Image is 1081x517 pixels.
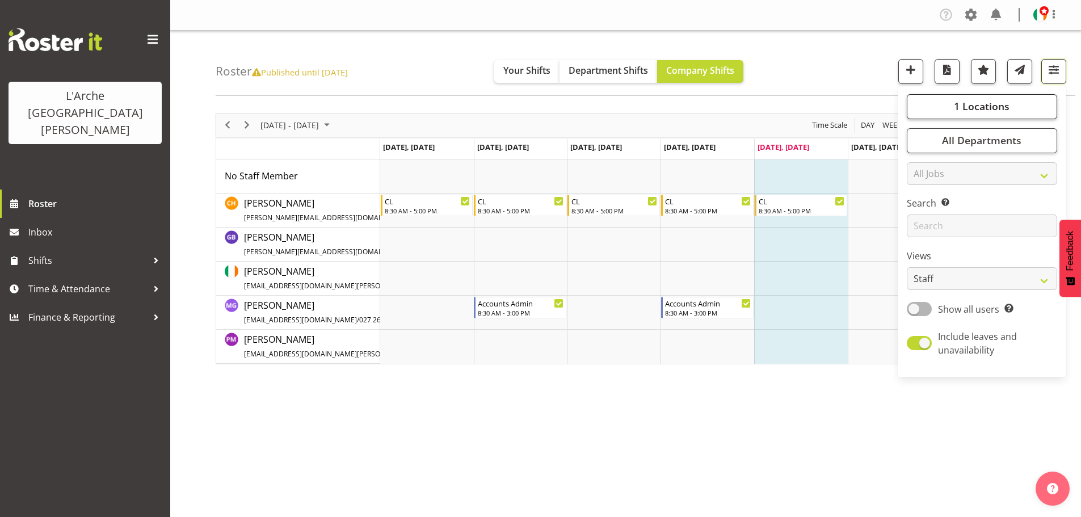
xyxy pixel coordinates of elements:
[474,195,566,216] div: Christopher Hill"s event - CL Begin From Tuesday, October 7, 2025 at 8:30:00 AM GMT+13:00 Ends At...
[907,128,1057,153] button: All Departments
[665,308,751,317] div: 8:30 AM - 3:00 PM
[244,264,456,292] a: [PERSON_NAME][EMAIL_ADDRESS][DOMAIN_NAME][PERSON_NAME]
[881,118,903,132] span: Week
[259,118,320,132] span: [DATE] - [DATE]
[216,65,348,78] h4: Roster
[759,206,844,215] div: 8:30 AM - 5:00 PM
[571,206,657,215] div: 8:30 AM - 5:00 PM
[218,114,237,137] div: previous period
[225,170,298,182] span: No Staff Member
[657,60,743,83] button: Company Shifts
[938,330,1017,356] span: Include leaves and unavailability
[28,252,148,269] span: Shifts
[758,142,809,152] span: [DATE], [DATE]
[567,195,660,216] div: Christopher Hill"s event - CL Begin From Wednesday, October 8, 2025 at 8:30:00 AM GMT+13:00 Ends ...
[665,195,751,207] div: CL
[244,265,456,291] span: [PERSON_NAME]
[478,308,563,317] div: 8:30 AM - 3:00 PM
[907,94,1057,119] button: 1 Locations
[216,159,380,194] td: No Staff Member resource
[1047,483,1058,494] img: help-xxl-2.png
[28,280,148,297] span: Time & Attendance
[259,118,335,132] button: October 2025
[216,194,380,228] td: Christopher Hill resource
[216,113,1036,364] div: Timeline Week of October 10, 2025
[811,118,848,132] span: Time Scale
[478,195,563,207] div: CL
[252,66,348,78] span: Published until [DATE]
[1065,231,1075,271] span: Feedback
[1059,220,1081,297] button: Feedback - Show survey
[244,333,456,359] span: [PERSON_NAME]
[1041,59,1066,84] button: Filter Shifts
[9,28,102,51] img: Rosterit website logo
[881,118,904,132] button: Timeline Week
[661,297,754,318] div: Michelle Gillard"s event - Accounts Admin Begin From Thursday, October 9, 2025 at 8:30:00 AM GMT+...
[664,142,716,152] span: [DATE], [DATE]
[478,297,563,309] div: Accounts Admin
[244,333,456,360] a: [PERSON_NAME][EMAIL_ADDRESS][DOMAIN_NAME][PERSON_NAME]
[666,64,734,77] span: Company Shifts
[216,330,380,364] td: Priyadharshini Mani resource
[28,195,165,212] span: Roster
[494,60,560,83] button: Your Shifts
[665,206,751,215] div: 8:30 AM - 5:00 PM
[755,195,847,216] div: Christopher Hill"s event - CL Begin From Friday, October 10, 2025 at 8:30:00 AM GMT+13:00 Ends At...
[244,197,509,223] span: [PERSON_NAME]
[569,64,648,77] span: Department Shifts
[503,64,550,77] span: Your Shifts
[216,296,380,330] td: Michelle Gillard resource
[244,299,402,326] a: [PERSON_NAME][EMAIL_ADDRESS][DOMAIN_NAME]/027 263 6379
[859,118,877,132] button: Timeline Day
[244,349,410,359] span: [EMAIL_ADDRESS][DOMAIN_NAME][PERSON_NAME]
[381,195,473,216] div: Christopher Hill"s event - CL Begin From Monday, October 6, 2025 at 8:30:00 AM GMT+13:00 Ends At ...
[216,262,380,296] td: Karen Herbert resource
[971,59,996,84] button: Highlight an important date within the roster.
[20,87,150,138] div: L'Arche [GEOGRAPHIC_DATA][PERSON_NAME]
[898,59,923,84] button: Add a new shift
[907,249,1057,263] label: Views
[810,118,849,132] button: Time Scale
[380,159,1035,364] table: Timeline Week of October 10, 2025
[570,142,622,152] span: [DATE], [DATE]
[759,195,844,207] div: CL
[244,247,464,257] span: [PERSON_NAME][EMAIL_ADDRESS][DOMAIN_NAME][PERSON_NAME]
[237,114,256,137] div: next period
[1007,59,1032,84] button: Send a list of all shifts for the selected filtered period to all rostered employees.
[954,99,1010,113] span: 1 Locations
[560,60,657,83] button: Department Shifts
[244,281,410,291] span: [EMAIL_ADDRESS][DOMAIN_NAME][PERSON_NAME]
[935,59,960,84] button: Download a PDF of the roster according to the set date range.
[244,299,402,325] span: [PERSON_NAME]
[851,142,903,152] span: [DATE], [DATE]
[474,297,566,318] div: Michelle Gillard"s event - Accounts Admin Begin From Tuesday, October 7, 2025 at 8:30:00 AM GMT+1...
[665,297,751,309] div: Accounts Admin
[478,206,563,215] div: 8:30 AM - 5:00 PM
[1033,8,1047,22] img: karen-herbertec8822bb792fe198587cb32955ab4160.png
[244,231,509,257] span: [PERSON_NAME]
[359,315,402,325] span: 027 263 6379
[907,196,1057,210] label: Search
[256,114,337,137] div: October 06 - 12, 2025
[244,315,357,325] span: [EMAIL_ADDRESS][DOMAIN_NAME]
[28,309,148,326] span: Finance & Reporting
[385,206,470,215] div: 8:30 AM - 5:00 PM
[383,142,435,152] span: [DATE], [DATE]
[239,118,255,132] button: Next
[860,118,876,132] span: Day
[244,213,464,222] span: [PERSON_NAME][EMAIL_ADDRESS][DOMAIN_NAME][PERSON_NAME]
[357,315,359,325] span: /
[942,133,1021,147] span: All Departments
[661,195,754,216] div: Christopher Hill"s event - CL Begin From Thursday, October 9, 2025 at 8:30:00 AM GMT+13:00 Ends A...
[477,142,529,152] span: [DATE], [DATE]
[571,195,657,207] div: CL
[385,195,470,207] div: CL
[244,196,509,224] a: [PERSON_NAME][PERSON_NAME][EMAIL_ADDRESS][DOMAIN_NAME][PERSON_NAME]
[244,230,509,258] a: [PERSON_NAME][PERSON_NAME][EMAIL_ADDRESS][DOMAIN_NAME][PERSON_NAME]
[225,169,298,183] a: No Staff Member
[28,224,165,241] span: Inbox
[220,118,235,132] button: Previous
[216,228,380,262] td: Gillian Bradshaw resource
[938,303,999,316] span: Show all users
[907,215,1057,237] input: Search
